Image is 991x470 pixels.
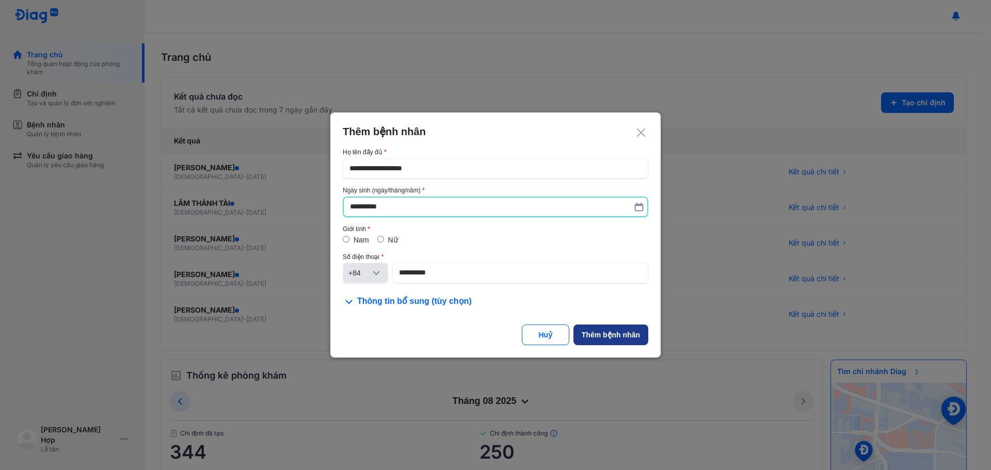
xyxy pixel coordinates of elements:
div: Thêm bệnh nhân [343,125,648,138]
button: Thêm bệnh nhân [573,325,648,345]
button: Huỷ [522,325,569,345]
div: +84 [348,268,370,278]
label: Nữ [388,236,398,244]
div: Giới tính [343,225,648,233]
div: Số điện thoại [343,253,648,261]
span: Thông tin bổ sung (tùy chọn) [357,296,472,308]
div: Ngày sinh (ngày/tháng/năm) [343,187,648,194]
div: Thêm bệnh nhân [582,330,640,340]
div: Họ tên đầy đủ [343,149,648,156]
label: Nam [354,236,369,244]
